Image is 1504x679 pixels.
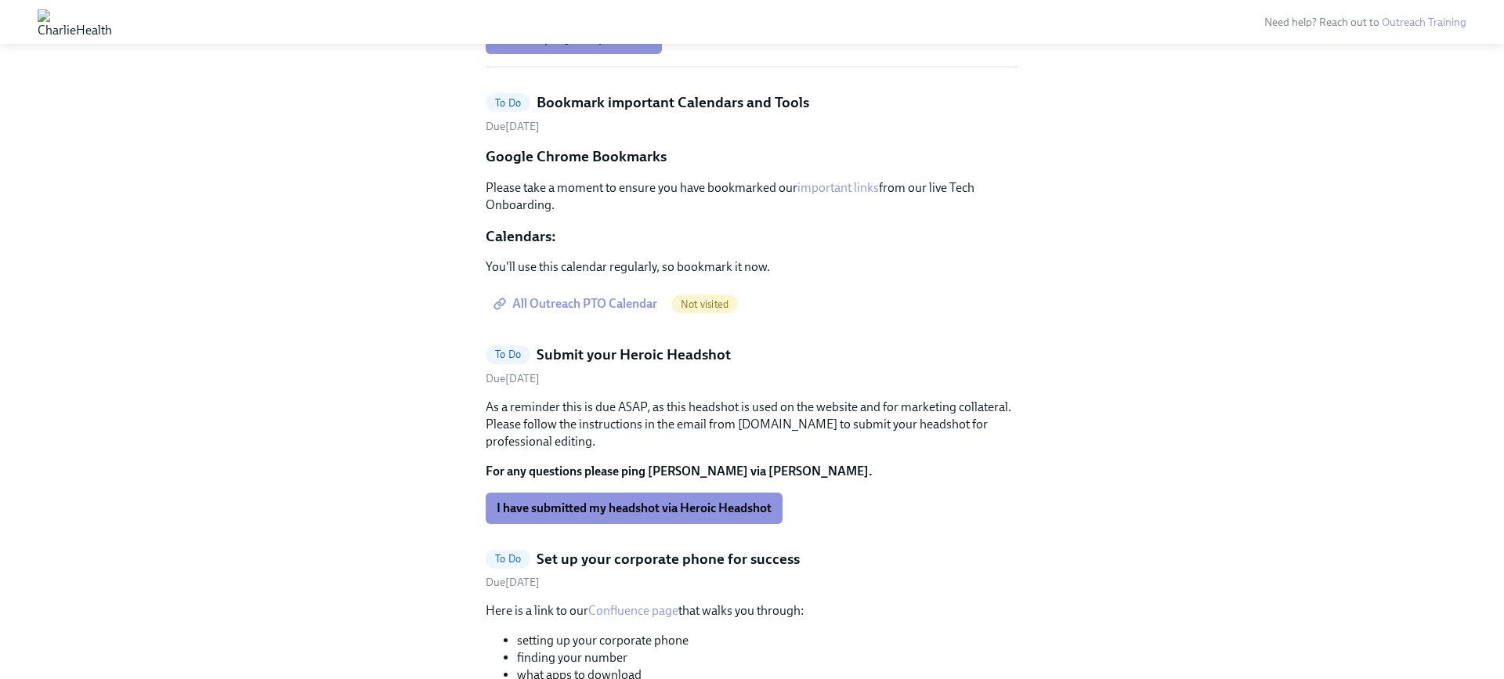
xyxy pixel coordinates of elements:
[1264,16,1466,29] span: Need help? Reach out to
[486,549,1018,591] a: To DoSet up your corporate phone for successDue[DATE]
[588,603,678,618] a: Confluence page
[486,345,1018,386] a: To DoSubmit your Heroic HeadshotDue[DATE]
[486,399,1018,450] p: As a reminder this is due ASAP, as this headshot is used on the website and for marketing collate...
[517,649,1018,666] li: finding your number
[537,92,809,113] h5: Bookmark important Calendars and Tools
[486,464,873,479] strong: For any questions please ping [PERSON_NAME] via [PERSON_NAME].
[486,179,1018,214] p: Please take a moment to ensure you have bookmarked our from our live Tech Onboarding.
[671,298,738,310] span: Not visited
[486,146,1018,167] p: Google Chrome Bookmarks
[486,576,540,589] span: Wednesday, September 24th 2025, 10:00 am
[486,349,530,360] span: To Do
[486,97,530,109] span: To Do
[537,345,731,365] h5: Submit your Heroic Headshot
[486,493,783,524] button: I have submitted my headshot via Heroic Headshot
[1382,16,1466,29] a: Outreach Training
[486,288,668,320] a: All Outreach PTO Calendar
[38,9,112,34] img: CharlieHealth
[497,500,772,516] span: I have submitted my headshot via Heroic Headshot
[497,296,657,312] span: All Outreach PTO Calendar
[486,226,1018,247] p: Calendars:
[486,258,1018,276] p: You'll use this calendar regularly, so bookmark it now.
[517,632,1018,649] li: setting up your corporate phone
[486,553,530,565] span: To Do
[486,120,540,133] span: Tuesday, September 23rd 2025, 10:00 am
[486,602,1018,619] p: Here is a link to our that walks you through:
[797,180,879,195] a: important links
[486,92,1018,134] a: To DoBookmark important Calendars and ToolsDue[DATE]
[486,372,540,385] span: Friday, September 26th 2025, 10:00 am
[537,549,800,569] h5: Set up your corporate phone for success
